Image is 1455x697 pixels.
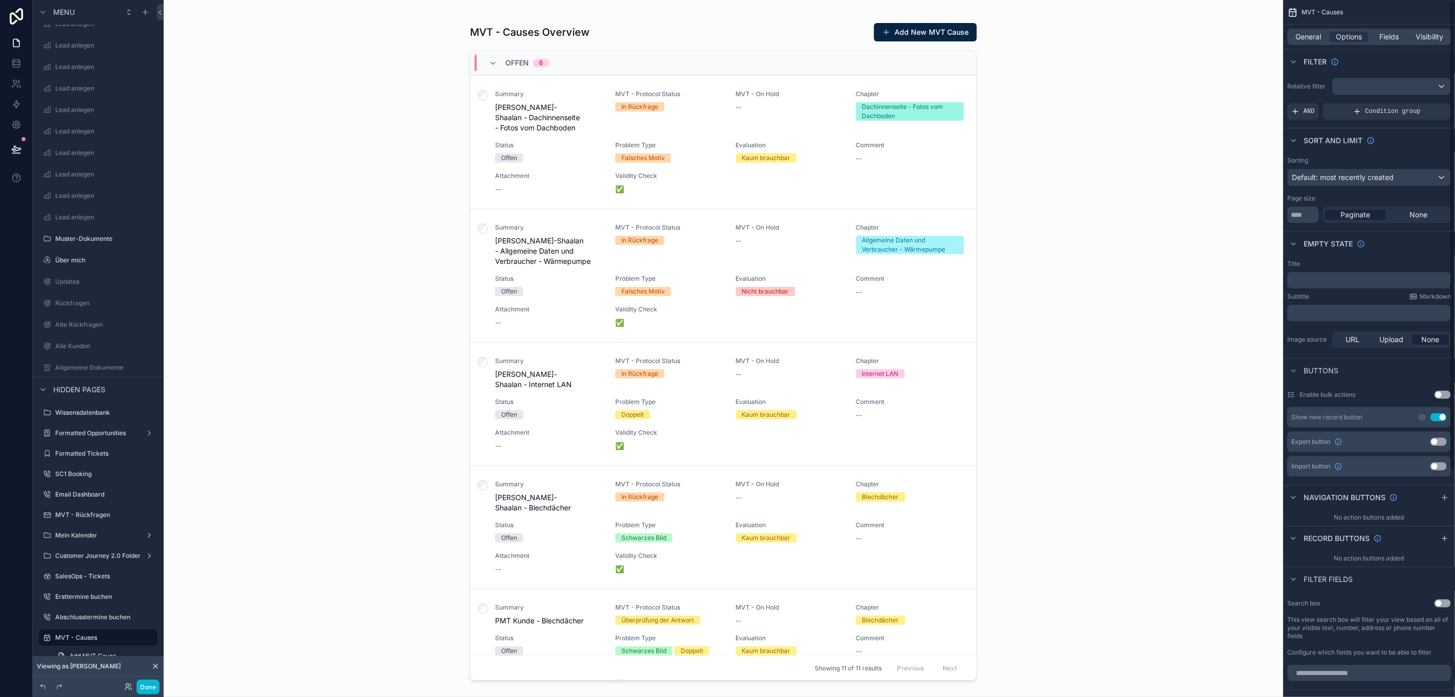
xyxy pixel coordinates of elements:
span: [PERSON_NAME]-Shaalan - Allgemeine Daten und Verbraucher - Wärmepumpe [495,236,603,266]
span: -- [856,287,862,297]
label: This view search box will filter your view based on all of your visible text, number, address or ... [1287,616,1451,640]
span: Fields [1380,32,1399,42]
span: None [1409,210,1427,220]
div: In Rückfrage [621,102,658,111]
button: Add New MVT Cause [874,23,977,41]
a: Allgemeine Dokumente [39,359,158,376]
span: General [1296,32,1322,42]
span: Offen [505,58,529,68]
span: Summary [495,90,603,98]
div: Offen [501,646,517,656]
span: Sort And Limit [1304,136,1362,146]
div: Kaum brauchbar [742,153,791,163]
a: Summary[PERSON_NAME]-Shaalan - Internet LANMVT - Protocol StatusIn RückfrageMVT - On Hold--Chapte... [471,342,976,465]
span: Problem Type [615,275,723,283]
span: MVT - Protocol Status [615,90,723,98]
label: Updates [55,278,155,286]
span: MVT - Causes [1302,8,1343,16]
label: Page size [1287,194,1315,203]
a: Rückfragen [39,295,158,311]
span: Evaluation [736,275,844,283]
span: [PERSON_NAME]-Shaalan - Dachinnenseite - Fotos vom Dachboden [495,102,603,133]
a: Lead anlegen [39,166,158,183]
label: MVT - Causes [55,634,151,642]
span: Attachment [495,429,603,437]
span: Default: most recently created [1292,173,1394,182]
h1: MVT - Causes Overview [470,25,590,39]
div: Offen [501,410,517,419]
a: Abschlusstermine buchen [39,609,158,625]
label: Formatted Tickets [55,449,155,458]
a: Lead anlegen [39,102,158,118]
a: Wissensdatenbank [39,404,158,421]
div: Offen [501,287,517,296]
span: -- [495,184,501,194]
span: MVT - On Hold [736,603,844,612]
span: Chapter [856,357,964,365]
div: No action buttons added [1283,550,1455,567]
span: [PERSON_NAME]-Shaalan - Internet LAN [495,369,603,390]
div: In Rückfrage [621,236,658,245]
span: Filter [1304,57,1327,67]
span: Add MVT Cause [70,652,116,660]
label: Enable bulk actions [1300,391,1355,399]
span: -- [736,102,742,113]
label: Sorting [1287,156,1308,165]
span: Summary [495,223,603,232]
a: Summary[PERSON_NAME]-Shaalan - Allgemeine Daten und Verbraucher - WärmepumpeMVT - Protocol Status... [471,209,976,342]
span: Paginate [1341,210,1371,220]
span: Validity Check [615,429,723,437]
label: Lead anlegen [55,63,155,71]
div: Schwarzes Bild [621,646,666,656]
span: Record buttons [1304,533,1370,544]
label: Image source [1287,335,1328,344]
a: Lead anlegen [39,188,158,204]
a: Lead anlegen [39,80,158,97]
div: Nicht brauchbar [742,287,789,296]
a: Alle Kunden [39,338,158,354]
span: MVT - On Hold [736,480,844,488]
label: Title [1287,260,1300,268]
span: ✅ [615,564,723,574]
a: Muster-Dokumente [39,231,158,247]
span: Evaluation [736,634,844,642]
label: SC1 Booking [55,470,155,478]
span: PMT Kunde - Blechdächer [495,616,603,626]
span: Menu [53,7,75,17]
span: Validity Check [615,172,723,180]
a: Lead anlegen [39,123,158,140]
label: Abschlusstermine buchen [55,613,155,621]
span: Status [495,521,603,529]
div: Offen [501,153,517,163]
label: Über mich [55,256,155,264]
span: ✅ [615,318,723,328]
div: No action buttons added [1283,509,1455,526]
span: [PERSON_NAME]-Shaalan - Blechdächer [495,492,603,513]
label: Lead anlegen [55,192,155,200]
span: Problem Type [615,398,723,406]
div: Blechdächer [862,492,899,502]
span: Status [495,141,603,149]
div: scrollable content [1287,305,1451,321]
span: MVT - On Hold [736,357,844,365]
label: Lead anlegen [55,84,155,93]
label: Muster-Dokumente [55,235,155,243]
span: Problem Type [615,634,723,642]
span: Comment [856,634,964,642]
span: -- [856,153,862,164]
span: -- [495,318,501,328]
label: Mein Kalender [55,531,141,539]
label: Customer Journey 2.0 Folder [55,552,141,560]
label: Lead anlegen [55,213,155,221]
span: Status [495,398,603,406]
label: Lead anlegen [55,149,155,157]
span: Comment [856,275,964,283]
label: Allgemeine Dokumente [55,364,155,372]
div: Doppelt [621,410,644,419]
a: Über mich [39,252,158,268]
span: Attachment [495,305,603,313]
span: -- [495,564,501,574]
div: Blechdächer [862,616,899,625]
span: Evaluation [736,141,844,149]
a: Lead anlegen [39,145,158,161]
